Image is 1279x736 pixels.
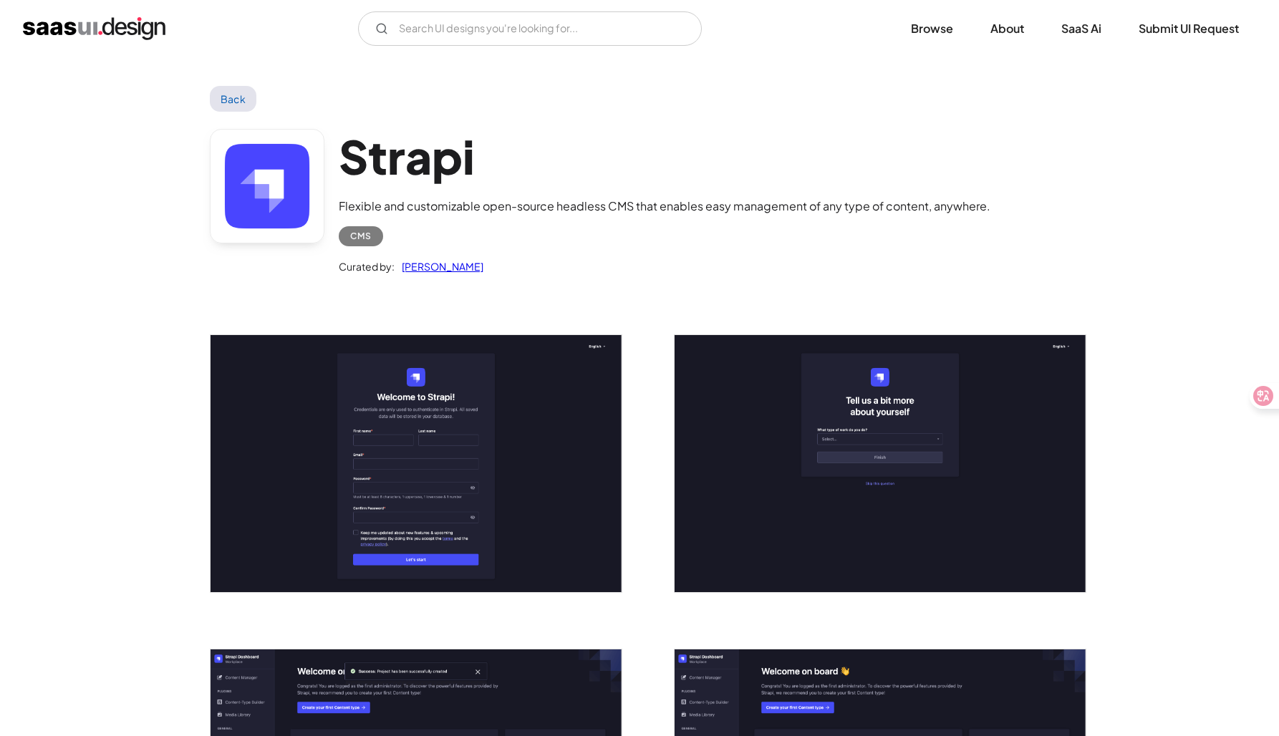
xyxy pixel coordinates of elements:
[23,17,165,40] a: home
[675,335,1086,592] a: open lightbox
[675,335,1086,592] img: 6426765a8eed3cdcfa2d7112_Strapi%20Tell%20about%20yourself%20Screen.png
[395,258,483,275] a: [PERSON_NAME]
[358,11,702,46] input: Search UI designs you're looking for...
[350,228,372,245] div: CMS
[1121,13,1256,44] a: Submit UI Request
[339,198,990,215] div: Flexible and customizable open-source headless CMS that enables easy management of any type of co...
[973,13,1041,44] a: About
[358,11,702,46] form: Email Form
[211,335,622,592] img: 6426764060b25ac2f820f41c_Strapi%20Welcome%20Screen.png
[339,258,395,275] div: Curated by:
[1044,13,1119,44] a: SaaS Ai
[339,129,990,184] h1: Strapi
[211,335,622,592] a: open lightbox
[894,13,970,44] a: Browse
[210,86,256,112] a: Back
